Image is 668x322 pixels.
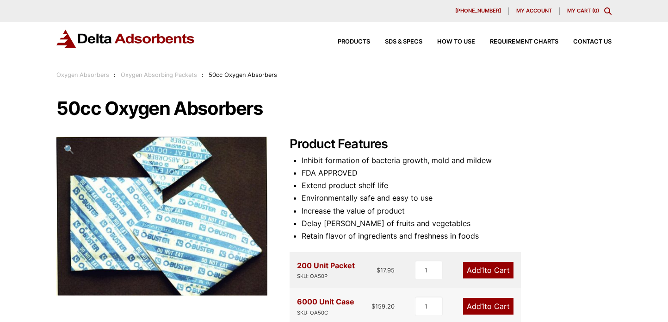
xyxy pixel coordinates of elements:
span: $ [371,303,375,310]
a: My account [509,7,560,15]
a: How to Use [422,39,475,45]
div: 200 Unit Packet [297,259,355,281]
div: Toggle Modal Content [604,7,612,15]
a: [PHONE_NUMBER] [448,7,509,15]
div: SKU: OA50P [297,272,355,281]
span: [PHONE_NUMBER] [455,8,501,13]
h1: 50cc Oxygen Absorbers [56,99,612,118]
span: 1 [481,302,484,311]
a: SDS & SPECS [370,39,422,45]
li: Extend product shelf life [302,179,612,192]
span: 🔍 [64,144,74,154]
bdi: 17.95 [377,266,395,274]
a: Oxygen Absorbing Packets [121,71,197,78]
a: Products [323,39,370,45]
span: $ [377,266,380,274]
a: Requirement Charts [475,39,558,45]
li: Increase the value of product [302,205,612,217]
span: How to Use [437,39,475,45]
bdi: 159.20 [371,303,395,310]
span: Products [338,39,370,45]
li: Environmentally safe and easy to use [302,192,612,204]
div: SKU: OA50C [297,309,354,317]
li: Delay [PERSON_NAME] of fruits and vegetables [302,217,612,230]
img: 50cc Oxygen Absorbers [56,137,267,296]
h2: Product Features [290,137,612,152]
span: 1 [481,265,484,275]
li: Retain flavor of ingredients and freshness in foods [302,230,612,242]
a: Add1to Cart [463,262,513,278]
a: Add1to Cart [463,298,513,315]
span: 50cc Oxygen Absorbers [209,71,277,78]
span: Contact Us [573,39,612,45]
a: Contact Us [558,39,612,45]
a: Oxygen Absorbers [56,71,109,78]
span: Requirement Charts [490,39,558,45]
span: SDS & SPECS [385,39,422,45]
span: : [114,71,116,78]
a: View full-screen image gallery [56,137,82,162]
a: My Cart (0) [567,7,599,14]
span: : [202,71,204,78]
img: Delta Adsorbents [56,30,195,48]
li: FDA APPROVED [302,167,612,179]
span: My account [516,8,552,13]
div: 6000 Unit Case [297,296,354,317]
span: 0 [594,7,597,14]
li: Inhibit formation of bacteria growth, mold and mildew [302,154,612,167]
